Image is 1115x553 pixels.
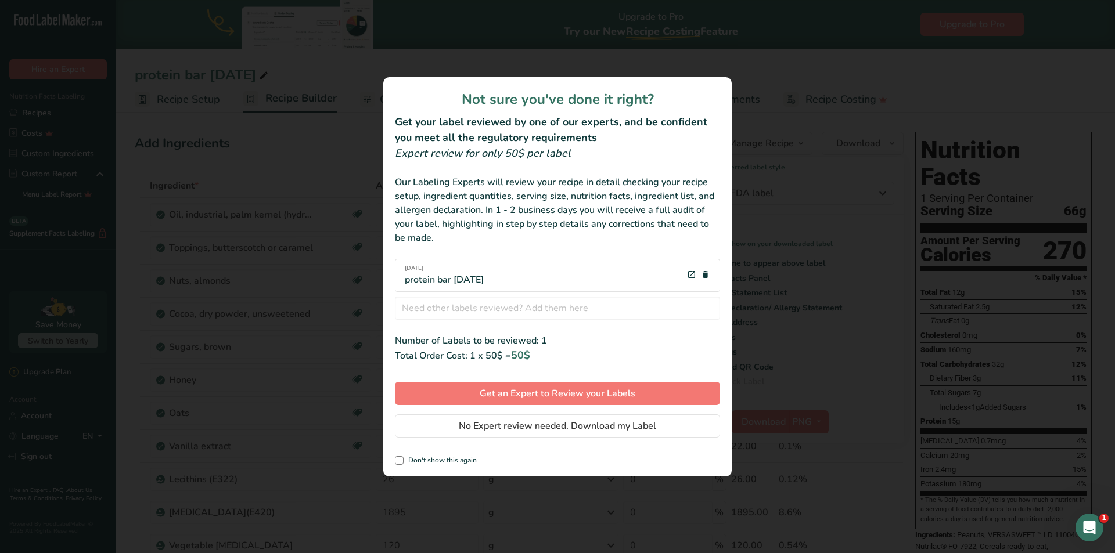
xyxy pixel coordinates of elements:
div: Expert review for only 50$ per label [395,146,720,161]
span: [DATE] [405,264,484,273]
div: Total Order Cost: 1 x 50$ = [395,348,720,363]
span: 50$ [511,348,530,362]
h1: Not sure you've done it right? [395,89,720,110]
button: No Expert review needed. Download my Label [395,414,720,438]
div: Our Labeling Experts will review your recipe in detail checking your recipe setup, ingredient qua... [395,175,720,245]
span: 1 [1099,514,1109,523]
span: No Expert review needed. Download my Label [459,419,656,433]
button: Get an Expert to Review your Labels [395,382,720,405]
h2: Get your label reviewed by one of our experts, and be confident you meet all the regulatory requi... [395,114,720,146]
div: Number of Labels to be reviewed: 1 [395,334,720,348]
iframe: Intercom live chat [1076,514,1103,541]
input: Need other labels reviewed? Add them here [395,297,720,320]
div: protein bar [DATE] [405,264,484,287]
span: Get an Expert to Review your Labels [480,386,635,400]
span: Don't show this again [404,456,477,465]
